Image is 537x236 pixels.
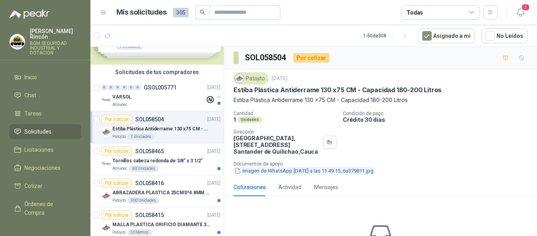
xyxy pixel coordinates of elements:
p: Patojito [112,134,126,140]
a: 0 0 0 0 0 0 GSOL005771[DATE] Company LogoVARSOLAlmatec [101,83,222,108]
p: ABRAZADERA PLASTICA 25CMS*4.8MM NEGRA [112,189,210,197]
p: GSOL005771 [144,85,177,90]
div: Por cotizar [101,210,132,220]
p: Cantidad [234,111,337,116]
p: Estiba Plástica Antiderrame 130 x75 CM - Capacidad 180-200 Litros [112,125,210,133]
div: 1 Unidades [127,134,154,140]
div: 50 Metros [127,229,152,236]
span: Inicio [24,73,37,82]
span: Negociaciones [24,164,61,172]
p: Estiba Plástica Antiderrame 130 x75 CM - Capacidad 180-200 Litros [234,96,528,104]
div: Por cotizar [101,115,132,124]
div: 1 - 50 de 308 [363,30,412,42]
a: Solicitudes [9,124,81,139]
a: Chat [9,88,81,103]
p: SOL058504 [135,117,164,122]
span: Chat [24,91,36,100]
img: Company Logo [101,223,111,232]
div: 60 Unidades [129,165,158,172]
div: Solicitudes de tus compradores [90,65,224,80]
button: 2 [513,6,528,20]
p: [GEOGRAPHIC_DATA], [STREET_ADDRESS] Santander de Quilichao , Cauca [234,135,320,155]
p: MALLA PLASTICA ORIFICIO DIAMANTE 3MM [112,221,210,229]
p: [DATE] [207,84,221,91]
p: [DATE] [207,148,221,155]
img: Logo peakr [9,9,50,19]
p: Almatec [112,165,127,172]
a: Por cotizarSOL058416[DATE] Company LogoABRAZADERA PLASTICA 25CMS*4.8MM NEGRAPatojito300 Unidades [90,175,224,207]
div: Mensajes [314,183,338,191]
button: Imagen de WhatsApp [DATE] a las 11.49.15_6a379811.jpg [234,167,374,175]
p: [PERSON_NAME] Rincón [30,28,81,39]
img: Company Logo [101,95,111,105]
p: Dirección [234,129,320,135]
div: Unidades [237,117,262,123]
span: Licitaciones [24,145,53,154]
p: SOL058465 [135,149,164,154]
div: 300 Unidades [127,197,159,204]
p: Tornillos cabeza redonda de 3/8" x 3 1/2" [112,157,203,165]
div: Cotizaciones [234,183,266,191]
img: Company Logo [10,34,25,49]
div: Por cotizar [293,53,329,63]
a: Órdenes de Compra [9,197,81,220]
span: 305 [173,8,189,17]
span: Solicitudes [24,127,51,136]
h1: Mis solicitudes [116,7,167,18]
p: 1 [234,116,236,123]
p: Documentos de apoyo [234,161,534,167]
p: [DATE] [207,116,221,123]
p: SOL058416 [135,180,164,186]
p: Almatec [112,102,127,108]
a: Negociaciones [9,160,81,175]
div: 0 [101,85,107,90]
p: BGM SEGURIDAD INDUSTRIAL Y DOTACIÓN [30,41,81,55]
span: Tareas [24,109,42,118]
img: Company Logo [101,159,111,169]
a: Cotizar [9,178,81,193]
p: VARSOL [112,93,131,101]
button: Asignado a mi [418,28,475,43]
p: Condición de pago [343,111,534,116]
div: 0 [121,85,127,90]
a: Inicio [9,70,81,85]
p: Patojito [112,229,126,236]
p: [DATE] [207,212,221,219]
img: Company Logo [101,191,111,201]
div: Todas [406,8,423,17]
a: Por cotizarSOL058504[DATE] Company LogoEstiba Plástica Antiderrame 130 x75 CM - Capacidad 180-200... [90,111,224,143]
p: Crédito 30 días [343,116,534,123]
div: Patojito [234,72,268,84]
h3: SOL058504 [245,52,287,64]
div: Por cotizar [101,147,132,156]
span: search [200,9,205,15]
a: Licitaciones [9,142,81,157]
div: 0 [108,85,114,90]
div: Por cotizar [101,178,132,188]
span: Cotizar [24,182,42,190]
img: Company Logo [101,127,111,137]
p: Patojito [112,197,126,204]
p: SOL058415 [135,212,164,218]
span: Órdenes de Compra [24,200,74,217]
p: [DATE] [272,75,287,82]
div: Actividad [278,183,302,191]
div: 0 [115,85,121,90]
a: Por cotizarSOL058465[DATE] Company LogoTornillos cabeza redonda de 3/8" x 3 1/2"Almatec60 Unidades [90,143,224,175]
div: 0 [135,85,141,90]
a: Tareas [9,106,81,121]
p: Estiba Plástica Antiderrame 130 x75 CM - Capacidad 180-200 Litros [234,86,441,94]
p: [DATE] [207,180,221,187]
img: Company Logo [235,74,244,83]
span: 2 [521,4,530,11]
button: No Leídos [481,28,528,43]
div: 0 [128,85,134,90]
